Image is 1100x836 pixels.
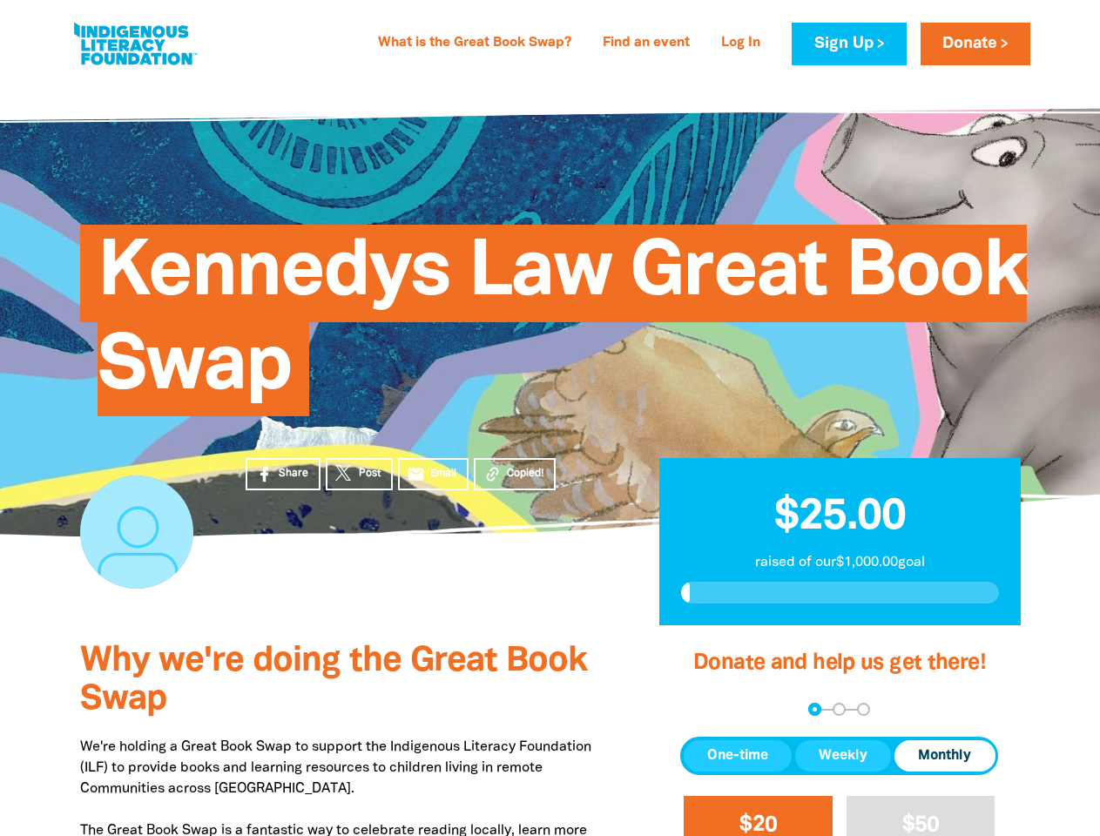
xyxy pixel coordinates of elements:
[902,815,940,835] span: $50
[921,23,1030,65] a: Donate
[592,30,700,57] a: Find an event
[693,653,986,673] span: Donate and help us get there!
[684,740,792,772] button: One-time
[681,552,999,573] p: raised of our $1,000.00 goal
[795,740,891,772] button: Weekly
[98,238,1027,416] span: Kennedys Law Great Book Swap
[430,466,456,482] span: Email
[707,745,768,766] span: One-time
[507,466,543,482] span: Copied!
[474,458,556,490] button: Copied!
[819,745,867,766] span: Weekly
[80,645,587,716] span: Why we're doing the Great Book Swap
[711,30,771,57] a: Log In
[326,458,393,490] a: Post
[774,497,906,537] span: $25.00
[792,23,906,65] a: Sign Up
[680,737,998,775] div: Donation frequency
[359,466,381,482] span: Post
[246,458,321,490] a: Share
[407,465,425,483] i: email
[368,30,582,57] a: What is the Great Book Swap?
[808,703,821,716] button: Navigate to step 1 of 3 to enter your donation amount
[833,703,846,716] button: Navigate to step 2 of 3 to enter your details
[398,458,469,490] a: emailEmail
[918,745,971,766] span: Monthly
[857,703,870,716] button: Navigate to step 3 of 3 to enter your payment details
[279,466,308,482] span: Share
[739,815,777,835] span: $20
[894,740,995,772] button: Monthly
